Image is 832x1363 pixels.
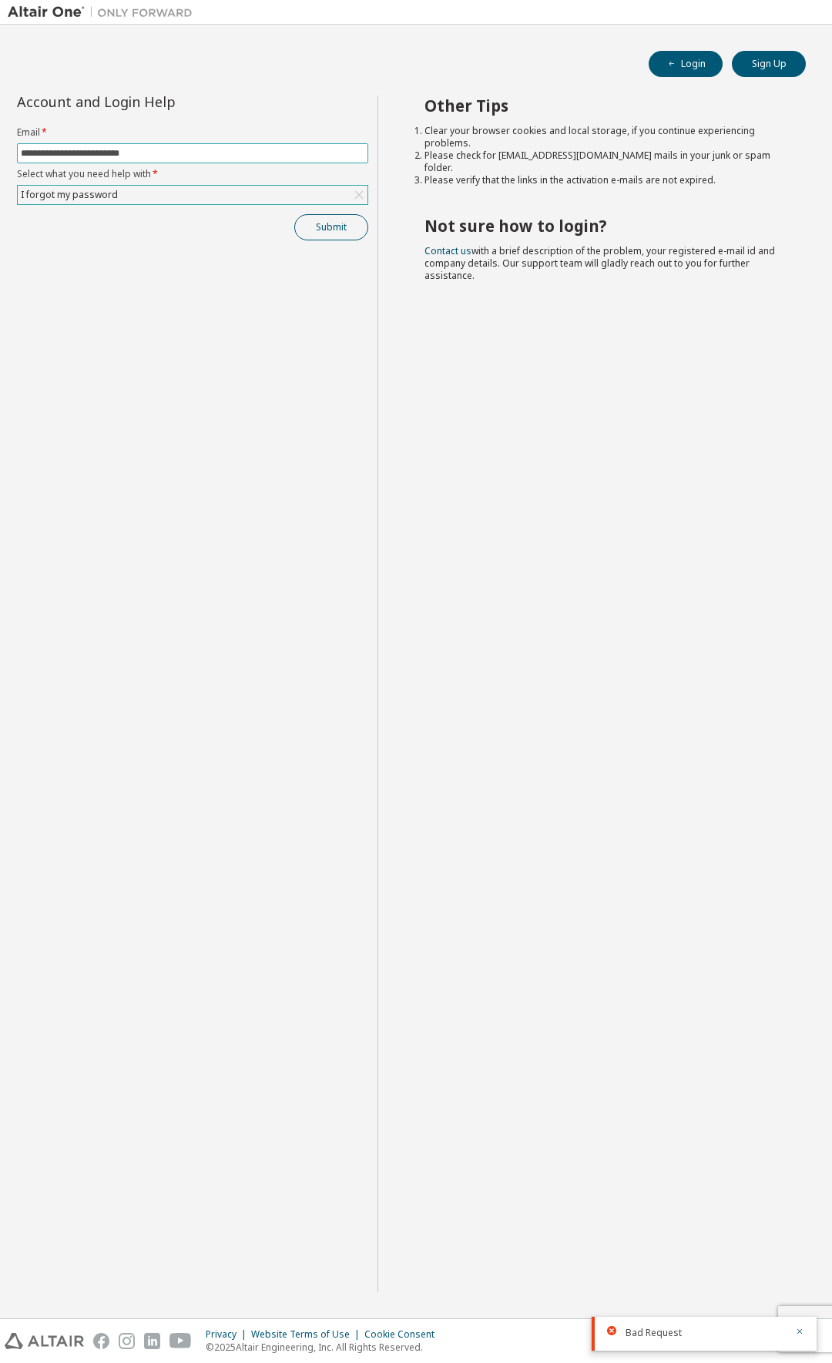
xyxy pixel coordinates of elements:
button: Submit [294,214,368,240]
h2: Not sure how to login? [424,216,778,236]
button: Sign Up [732,51,806,77]
a: Contact us [424,244,471,257]
label: Select what you need help with [17,168,368,180]
div: Website Terms of Use [251,1328,364,1341]
li: Please verify that the links in the activation e-mails are not expired. [424,174,778,186]
div: Privacy [206,1328,251,1341]
div: I forgot my password [18,186,367,204]
div: Cookie Consent [364,1328,444,1341]
p: © 2025 Altair Engineering, Inc. All Rights Reserved. [206,1341,444,1354]
img: linkedin.svg [144,1333,160,1349]
img: facebook.svg [93,1333,109,1349]
div: Account and Login Help [17,96,298,108]
li: Please check for [EMAIL_ADDRESS][DOMAIN_NAME] mails in your junk or spam folder. [424,149,778,174]
div: I forgot my password [18,186,120,203]
img: instagram.svg [119,1333,135,1349]
img: youtube.svg [169,1333,192,1349]
img: altair_logo.svg [5,1333,84,1349]
h2: Other Tips [424,96,778,116]
img: Altair One [8,5,200,20]
span: with a brief description of the problem, your registered e-mail id and company details. Our suppo... [424,244,775,282]
span: Bad Request [626,1327,682,1339]
button: Login [649,51,723,77]
li: Clear your browser cookies and local storage, if you continue experiencing problems. [424,125,778,149]
label: Email [17,126,368,139]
